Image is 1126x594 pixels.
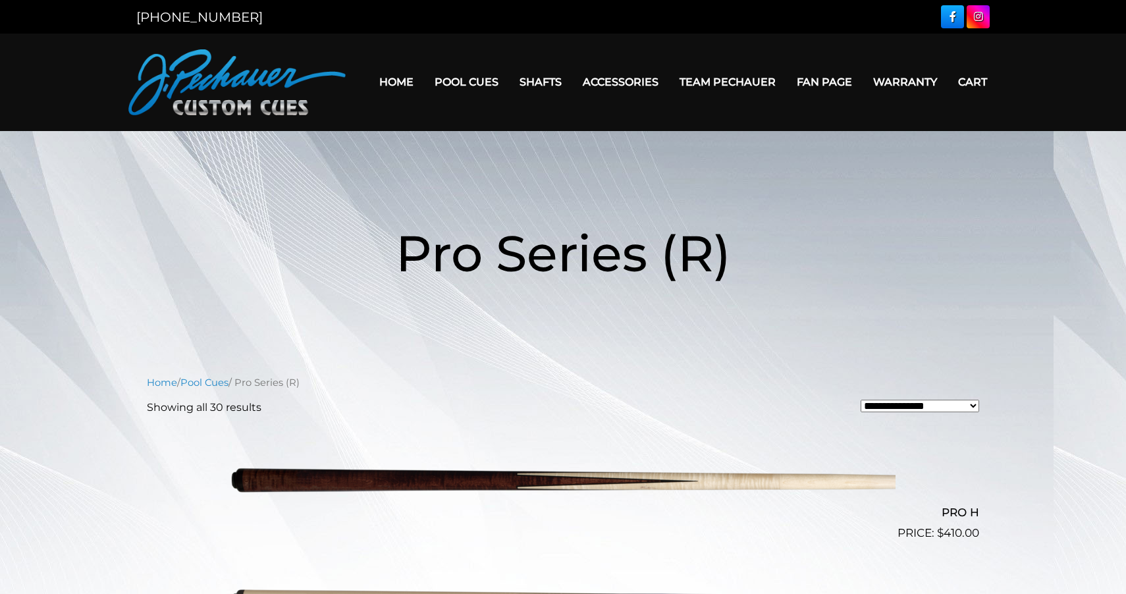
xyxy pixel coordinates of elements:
[509,65,572,99] a: Shafts
[669,65,786,99] a: Team Pechauer
[147,426,979,542] a: PRO H $410.00
[948,65,998,99] a: Cart
[147,375,979,390] nav: Breadcrumb
[937,526,979,539] bdi: 410.00
[424,65,509,99] a: Pool Cues
[180,377,228,389] a: Pool Cues
[147,377,177,389] a: Home
[128,49,346,115] img: Pechauer Custom Cues
[136,9,263,25] a: [PHONE_NUMBER]
[147,500,979,525] h2: PRO H
[937,526,944,539] span: $
[863,65,948,99] a: Warranty
[786,65,863,99] a: Fan Page
[861,400,979,412] select: Shop order
[572,65,669,99] a: Accessories
[230,426,896,537] img: PRO H
[396,223,731,284] span: Pro Series (R)
[369,65,424,99] a: Home
[147,400,261,416] p: Showing all 30 results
